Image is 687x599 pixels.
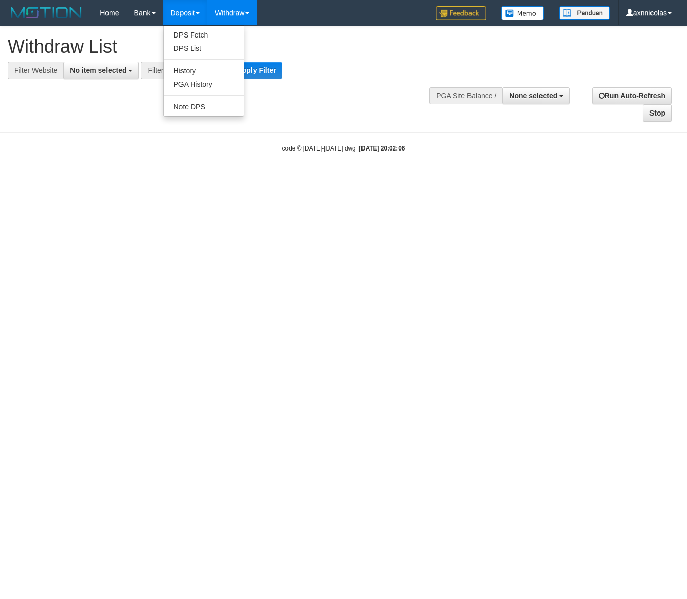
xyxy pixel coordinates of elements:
[592,87,672,104] a: Run Auto-Refresh
[643,104,672,122] a: Stop
[282,145,405,152] small: code © [DATE]-[DATE] dwg |
[359,145,405,152] strong: [DATE] 20:02:06
[70,66,126,74] span: No item selected
[8,36,448,57] h1: Withdraw List
[509,92,557,100] span: None selected
[63,62,139,79] button: No item selected
[502,87,570,104] button: None selected
[501,6,544,20] img: Button%20Memo.svg
[559,6,610,20] img: panduan.png
[164,100,244,114] a: Note DPS
[8,62,63,79] div: Filter Website
[164,28,244,42] a: DPS Fetch
[164,78,244,91] a: PGA History
[436,6,486,20] img: Feedback.jpg
[231,62,282,79] button: Apply Filter
[429,87,502,104] div: PGA Site Balance /
[164,64,244,78] a: History
[141,62,188,79] div: Filter Bank
[8,5,85,20] img: MOTION_logo.png
[164,42,244,55] a: DPS List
